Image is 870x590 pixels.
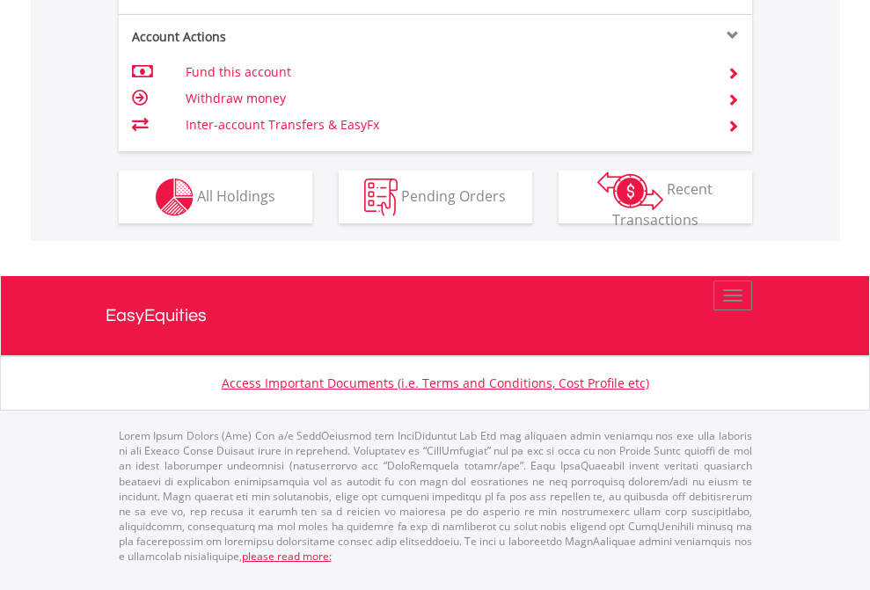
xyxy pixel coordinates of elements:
[597,171,663,210] img: transactions-zar-wht.png
[364,178,398,216] img: pending_instructions-wht.png
[242,549,332,564] a: please read more:
[197,186,275,205] span: All Holdings
[186,85,706,112] td: Withdraw money
[106,276,765,355] a: EasyEquities
[119,28,435,46] div: Account Actions
[156,178,194,216] img: holdings-wht.png
[186,59,706,85] td: Fund this account
[119,428,752,564] p: Lorem Ipsum Dolors (Ame) Con a/e SeddOeiusmod tem InciDiduntut Lab Etd mag aliquaen admin veniamq...
[119,171,312,223] button: All Holdings
[559,171,752,223] button: Recent Transactions
[339,171,532,223] button: Pending Orders
[401,186,506,205] span: Pending Orders
[186,112,706,138] td: Inter-account Transfers & EasyFx
[222,375,649,391] a: Access Important Documents (i.e. Terms and Conditions, Cost Profile etc)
